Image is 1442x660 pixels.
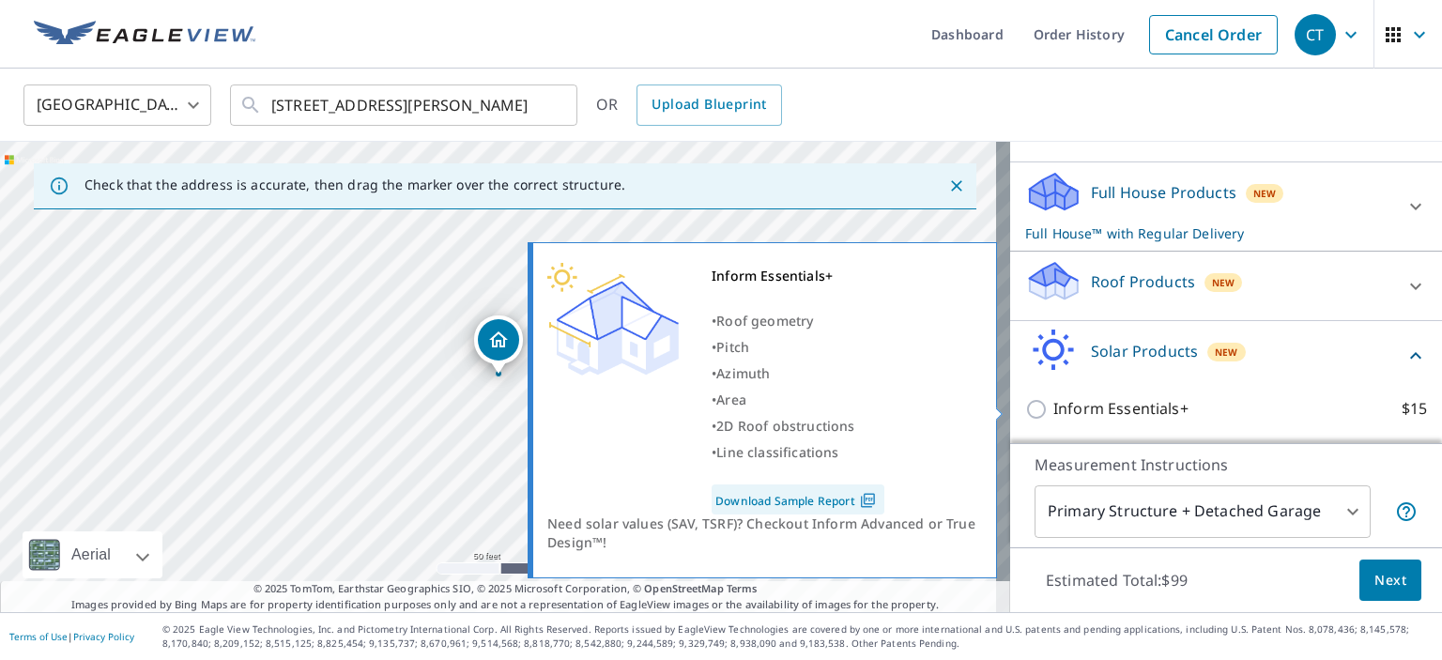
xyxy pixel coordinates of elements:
[596,84,782,126] div: OR
[716,364,770,382] span: Azimuth
[712,439,884,466] div: •
[716,312,813,330] span: Roof geometry
[66,531,116,578] div: Aerial
[1025,223,1393,243] p: Full House™ with Regular Delivery
[712,361,884,387] div: •
[1395,500,1418,523] span: Your report will include the primary structure and a detached garage if one exists.
[712,308,884,334] div: •
[271,79,539,131] input: Search by address or latitude-longitude
[547,514,982,552] div: Need solar values (SAV, TSRF)? Checkout Inform Advanced or True Design™!
[1035,485,1371,538] div: Primary Structure + Detached Garage
[1091,270,1195,293] p: Roof Products
[9,631,134,642] p: |
[23,531,162,578] div: Aerial
[637,84,781,126] a: Upload Blueprint
[1053,397,1189,421] p: Inform Essentials+
[727,581,758,595] a: Terms
[1025,259,1427,313] div: Roof ProductsNew
[23,79,211,131] div: [GEOGRAPHIC_DATA]
[1359,560,1421,602] button: Next
[547,263,679,376] img: Premium
[1253,186,1277,201] span: New
[712,484,884,514] a: Download Sample Report
[644,581,723,595] a: OpenStreetMap
[1215,345,1238,360] span: New
[716,417,854,435] span: 2D Roof obstructions
[1025,170,1427,243] div: Full House ProductsNewFull House™ with Regular Delivery
[1402,397,1427,421] p: $15
[712,413,884,439] div: •
[652,93,766,116] span: Upload Blueprint
[944,174,969,198] button: Close
[1374,569,1406,592] span: Next
[162,622,1433,651] p: © 2025 Eagle View Technologies, Inc. and Pictometry International Corp. All Rights Reserved. Repo...
[253,581,758,597] span: © 2025 TomTom, Earthstar Geographics SIO, © 2025 Microsoft Corporation, ©
[9,630,68,643] a: Terms of Use
[73,630,134,643] a: Privacy Policy
[855,492,881,509] img: Pdf Icon
[474,315,523,374] div: Dropped pin, building 1, Residential property, 1508 Poole Rd Street, MD 21154
[716,338,749,356] span: Pitch
[1031,560,1203,601] p: Estimated Total: $99
[712,263,884,289] div: Inform Essentials+
[1091,181,1236,204] p: Full House Products
[1212,275,1235,290] span: New
[34,21,255,49] img: EV Logo
[1295,14,1336,55] div: CT
[712,387,884,413] div: •
[1149,15,1278,54] a: Cancel Order
[716,443,838,461] span: Line classifications
[1091,340,1198,362] p: Solar Products
[712,334,884,361] div: •
[716,391,746,408] span: Area
[1025,329,1427,382] div: Solar ProductsNew
[84,177,625,193] p: Check that the address is accurate, then drag the marker over the correct structure.
[1035,453,1418,476] p: Measurement Instructions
